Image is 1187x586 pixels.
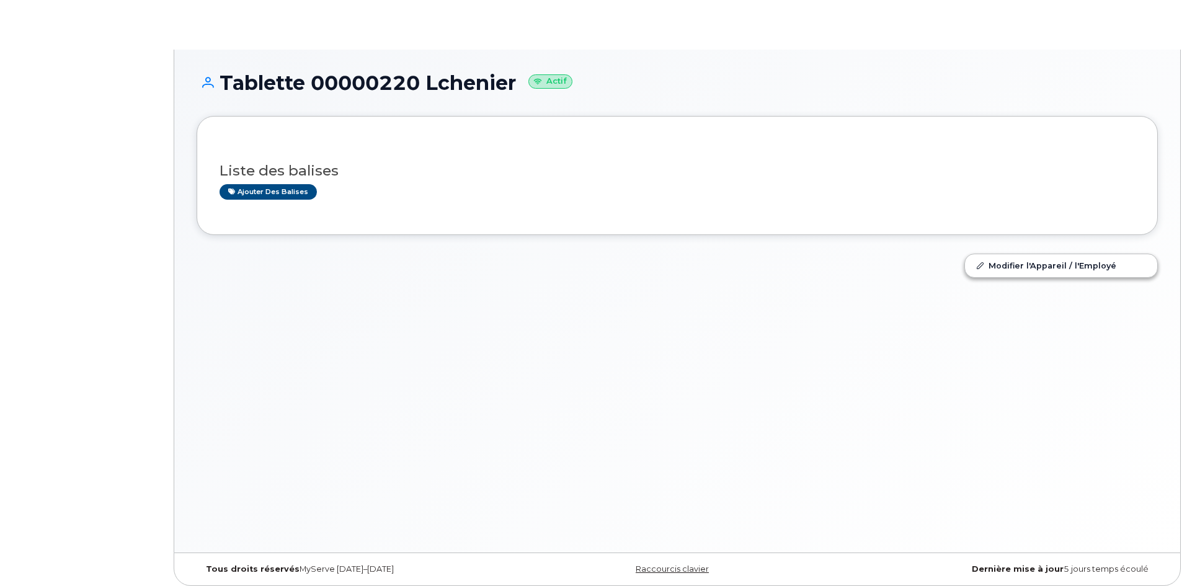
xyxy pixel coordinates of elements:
small: Actif [528,74,572,89]
a: Raccourcis clavier [636,564,709,574]
a: Modifier l'Appareil / l'Employé [965,254,1157,277]
strong: Dernière mise à jour [972,564,1064,574]
h1: Tablette 00000220 Lchenier [197,72,1158,94]
a: Ajouter des balises [220,184,317,200]
strong: Tous droits réservés [206,564,300,574]
div: MyServe [DATE]–[DATE] [197,564,517,574]
div: 5 jours temps écoulé [837,564,1158,574]
h3: Liste des balises [220,163,1135,179]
